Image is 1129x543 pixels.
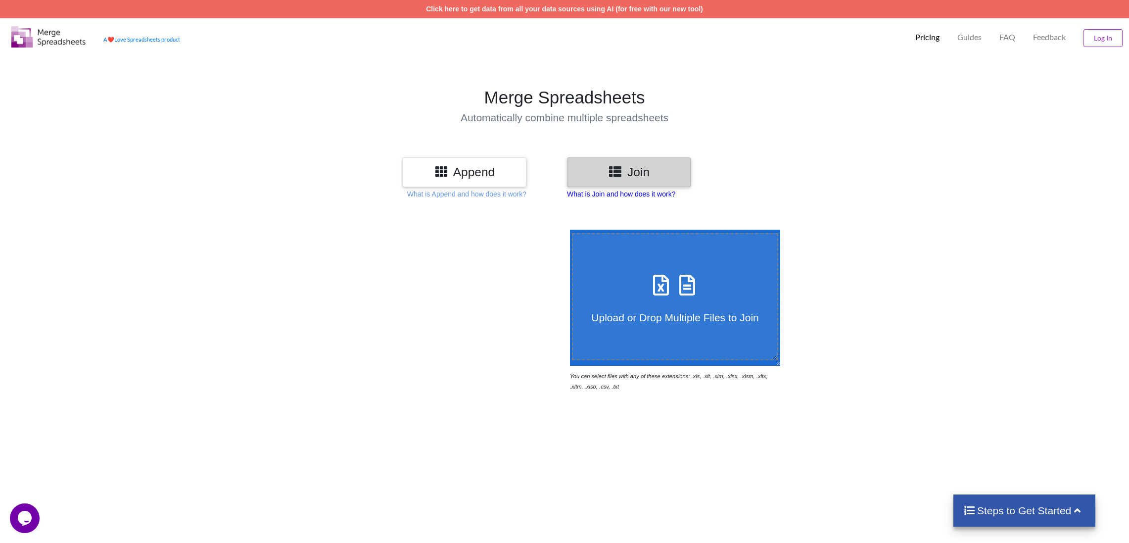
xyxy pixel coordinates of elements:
[10,503,42,533] iframe: chat widget
[1033,33,1066,41] span: Feedback
[567,189,675,199] p: What is Join and how does it work?
[1083,29,1123,47] button: Log In
[103,36,180,43] a: AheartLove Spreadsheets product
[107,36,114,43] span: heart
[963,504,1085,517] h4: Steps to Get Started
[426,5,703,13] a: Click here to get data from all your data sources using AI (for free with our new tool)
[11,26,86,48] img: Logo.png
[570,373,768,390] i: You can select files with any of these extensions: .xls, .xlt, .xlm, .xlsx, .xlsm, .xltx, .xltm, ...
[591,312,758,323] span: Upload or Drop Multiple Files to Join
[574,165,683,179] h3: Join
[915,32,940,43] p: Pricing
[957,32,982,43] p: Guides
[410,165,519,179] h3: Append
[407,189,526,199] p: What is Append and how does it work?
[999,32,1015,43] p: FAQ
